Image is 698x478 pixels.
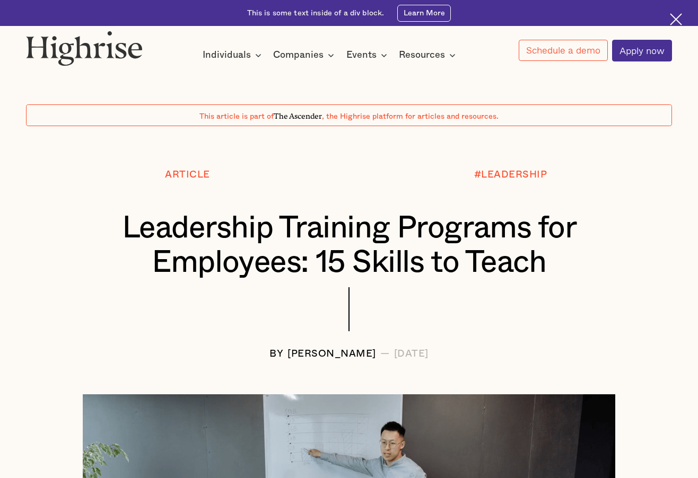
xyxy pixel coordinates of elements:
div: #LEADERSHIP [474,170,547,180]
div: [PERSON_NAME] [287,349,376,359]
span: The Ascender [274,110,322,119]
div: Events [346,49,377,61]
div: Companies [273,49,324,61]
a: Apply now [612,40,672,61]
span: , the Highrise platform for articles and resources. [322,112,499,120]
div: Resources [399,49,459,61]
div: Article [165,170,210,180]
img: Highrise logo [26,31,143,66]
div: [DATE] [394,349,429,359]
a: Schedule a demo [519,40,608,61]
a: Learn More [397,5,451,22]
div: Individuals [203,49,265,61]
div: — [380,349,390,359]
span: This article is part of [199,112,274,120]
h1: Leadership Training Programs for Employees: 15 Skills to Teach [53,211,645,279]
div: Companies [273,49,337,61]
div: This is some text inside of a div block. [247,8,385,19]
div: BY [269,349,283,359]
div: Individuals [203,49,251,61]
div: Resources [399,49,445,61]
img: Cross icon [670,13,682,25]
div: Events [346,49,390,61]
